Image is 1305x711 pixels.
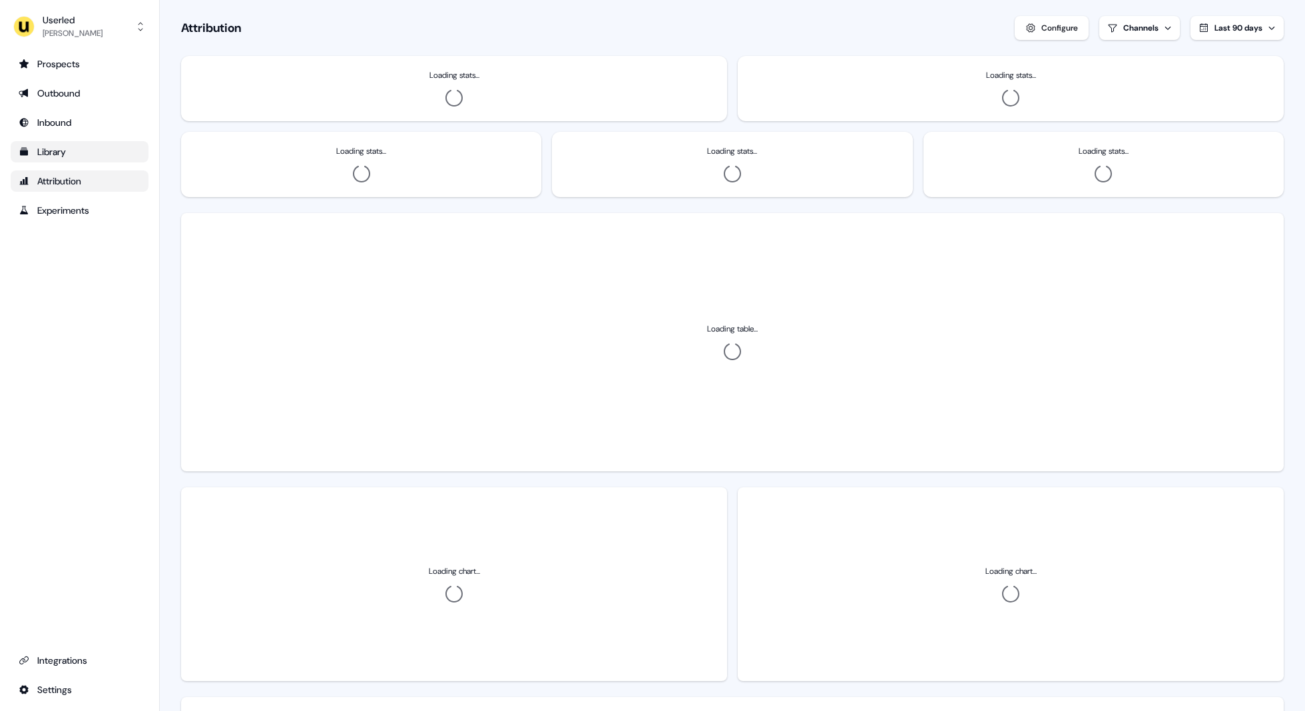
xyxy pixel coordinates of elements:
[1041,21,1078,35] div: Configure
[11,170,148,192] a: Go to attribution
[19,174,140,188] div: Attribution
[11,650,148,671] a: Go to integrations
[1123,22,1159,34] div: Channels
[1190,16,1284,40] button: Last 90 days
[11,679,148,700] a: Go to integrations
[19,654,140,667] div: Integrations
[43,27,103,40] div: [PERSON_NAME]
[11,141,148,162] a: Go to templates
[19,204,140,217] div: Experiments
[1079,144,1129,158] h3: Loading stats...
[1214,23,1262,33] span: Last 90 days
[43,13,103,27] div: Userled
[11,112,148,133] a: Go to Inbound
[707,322,758,336] div: Loading table...
[19,683,140,696] div: Settings
[707,144,757,158] h3: Loading stats...
[11,53,148,75] a: Go to prospects
[429,565,480,578] div: Loading chart...
[19,145,140,158] div: Library
[336,144,386,158] h3: Loading stats...
[181,20,241,36] h1: Attribution
[11,11,148,43] button: Userled[PERSON_NAME]
[1099,16,1180,40] button: Channels
[11,200,148,221] a: Go to experiments
[1015,16,1089,40] button: Configure
[986,69,1036,82] h3: Loading stats...
[985,565,1037,578] div: Loading chart...
[429,69,479,82] h3: Loading stats...
[11,83,148,104] a: Go to outbound experience
[19,87,140,100] div: Outbound
[19,116,140,129] div: Inbound
[19,57,140,71] div: Prospects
